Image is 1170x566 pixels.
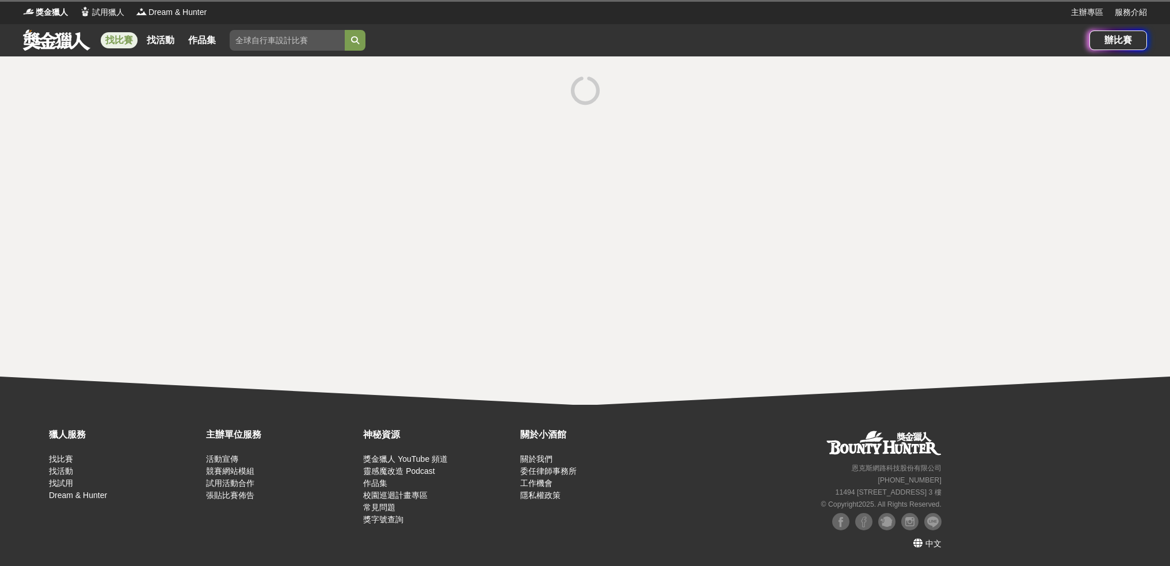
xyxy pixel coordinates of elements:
[36,6,68,18] span: 獎金獵人
[23,6,68,18] a: Logo獎金獵人
[878,513,895,530] img: Plurk
[206,491,254,500] a: 張貼比賽佈告
[23,6,35,17] img: Logo
[821,500,942,508] small: © Copyright 2025 . All Rights Reserved.
[79,6,124,18] a: Logo試用獵人
[142,32,179,48] a: 找活動
[925,539,942,548] span: 中文
[836,488,942,496] small: 11494 [STREET_ADDRESS] 3 樓
[136,6,207,18] a: LogoDream & Hunter
[520,466,577,476] a: 委任律師事務所
[520,454,552,464] a: 關於我們
[1071,6,1103,18] a: 主辦專區
[206,478,254,488] a: 試用活動合作
[363,478,387,488] a: 作品集
[901,513,919,530] img: Instagram
[363,515,403,524] a: 獎字號查詢
[49,454,73,464] a: 找比賽
[924,513,942,530] img: LINE
[136,6,147,17] img: Logo
[92,6,124,18] span: 試用獵人
[363,491,428,500] a: 校園巡迴計畫專區
[520,428,672,442] div: 關於小酒館
[230,30,345,51] input: 全球自行車設計比賽
[49,478,73,488] a: 找試用
[101,32,138,48] a: 找比賽
[363,454,448,464] a: 獎金獵人 YouTube 頻道
[363,428,515,442] div: 神秘資源
[206,466,254,476] a: 競賽網站模組
[878,476,942,484] small: [PHONE_NUMBER]
[184,32,220,48] a: 作品集
[49,491,107,500] a: Dream & Hunter
[79,6,91,17] img: Logo
[1089,31,1147,50] a: 辦比賽
[363,466,435,476] a: 靈感魔改造 Podcast
[206,428,357,442] div: 主辦單位服務
[1115,6,1147,18] a: 服務介紹
[206,454,238,464] a: 活動宣傳
[520,478,552,488] a: 工作機會
[363,503,395,512] a: 常見問題
[148,6,207,18] span: Dream & Hunter
[49,466,73,476] a: 找活動
[855,513,872,530] img: Facebook
[852,464,942,472] small: 恩克斯網路科技股份有限公司
[832,513,849,530] img: Facebook
[49,428,200,442] div: 獵人服務
[520,491,561,500] a: 隱私權政策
